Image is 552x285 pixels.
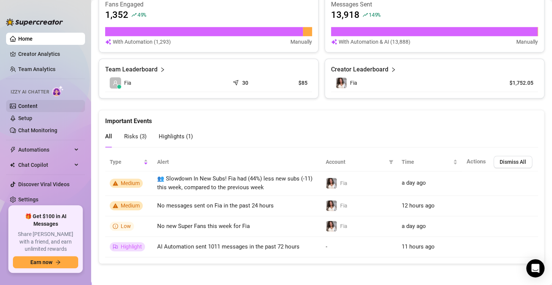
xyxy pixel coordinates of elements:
[105,38,111,46] img: svg%3e
[336,78,347,88] img: Fia
[290,38,312,46] article: Manually
[18,159,72,171] span: Chat Copilot
[326,178,337,188] img: Fia
[105,0,312,9] article: Fans Engaged
[494,156,532,168] button: Dismiss All
[10,147,16,153] span: thunderbolt
[339,38,410,46] article: With Automation & AI (13,888)
[121,180,140,186] span: Medium
[113,80,118,85] span: user
[105,153,153,171] th: Type
[340,180,347,186] span: Fia
[402,158,451,166] span: Time
[326,200,337,211] img: Fia
[326,243,327,250] span: -
[13,231,78,253] span: Share [PERSON_NAME] with a friend, and earn unlimited rewards
[467,158,486,165] span: Actions
[233,78,240,85] span: send
[18,115,32,121] a: Setup
[18,144,72,156] span: Automations
[157,223,250,230] span: No new Super Fans this week for Fia
[110,158,142,166] span: Type
[363,12,368,17] span: rise
[160,65,165,74] span: right
[331,65,388,74] article: Creator Leaderboard
[18,127,57,133] a: Chat Monitoring
[10,162,15,168] img: Chat Copilot
[55,260,61,265] span: arrow-right
[331,38,337,46] img: svg%3e
[331,0,538,9] article: Messages Sent
[350,80,357,86] span: Fia
[157,175,312,191] span: 👥 Slowdown In New Subs! Fia had (44%) less new subs (-11) this week, compared to the previous week
[402,179,426,186] span: a day ago
[52,85,64,97] img: AI Chatter
[113,203,118,208] span: warning
[13,256,78,268] button: Earn nowarrow-right
[105,9,128,21] article: 1,352
[153,153,321,171] th: Alert
[157,202,274,209] span: No messages sent on Fia in the past 24 hours
[18,181,69,187] a: Discover Viral Videos
[402,202,435,209] span: 12 hours ago
[340,203,347,209] span: Fia
[124,79,131,87] span: Fia
[340,223,347,229] span: Fia
[157,243,300,250] span: AI Automation sent 1011 messages in the past 72 hours
[389,160,393,164] span: filter
[113,223,118,229] span: info-circle
[113,38,171,46] article: With Automation (1,293)
[137,11,146,18] span: 49 %
[13,213,78,228] span: 🎁 Get $100 in AI Messages
[18,48,79,60] a: Creator Analytics
[397,153,462,171] th: Time
[526,259,544,277] div: Open Intercom Messenger
[391,65,396,74] span: right
[18,36,33,42] a: Home
[242,79,248,87] article: 30
[331,9,360,21] article: 13,918
[105,133,112,140] span: All
[18,103,38,109] a: Content
[113,244,118,249] span: flag
[275,79,308,87] article: $85
[6,18,63,26] img: logo-BBDzfeDw.svg
[124,133,147,140] span: Risks ( 3 )
[113,180,118,186] span: warning
[121,203,140,209] span: Medium
[121,223,131,229] span: Low
[516,38,538,46] article: Manually
[121,244,142,250] span: Highlight
[499,79,533,87] article: $1,752.05
[402,223,426,230] span: a day ago
[369,11,380,18] span: 149 %
[18,66,55,72] a: Team Analytics
[402,243,435,250] span: 11 hours ago
[159,133,193,140] span: Highlights ( 1 )
[105,110,538,126] div: Important Events
[387,156,395,168] span: filter
[326,221,337,231] img: Fia
[30,259,52,265] span: Earn now
[326,158,386,166] span: Account
[131,12,137,17] span: rise
[105,65,158,74] article: Team Leaderboard
[11,89,49,96] span: Izzy AI Chatter
[500,159,526,165] span: Dismiss All
[18,196,38,203] a: Settings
